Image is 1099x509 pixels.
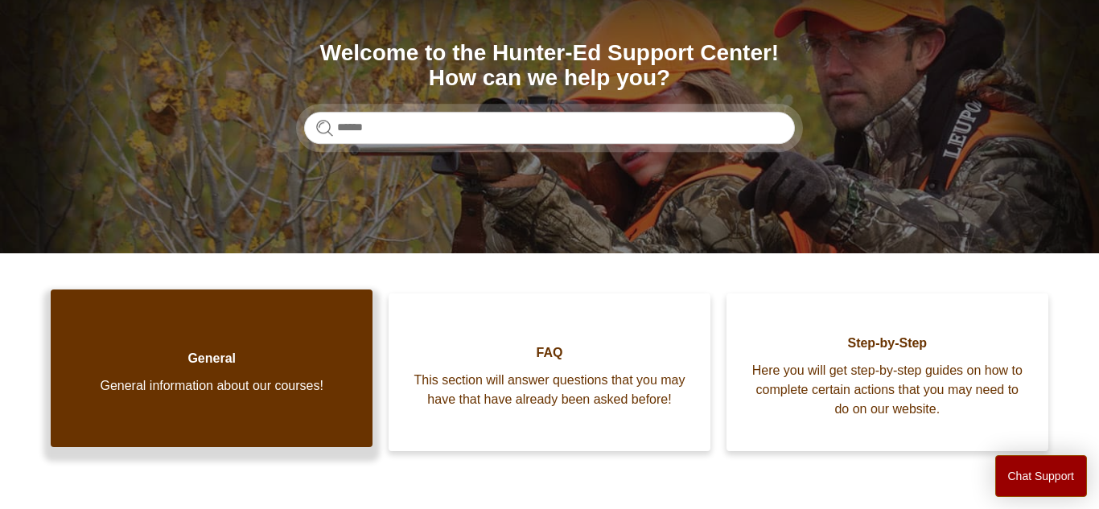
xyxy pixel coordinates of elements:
[751,361,1024,419] span: Here you will get step-by-step guides on how to complete certain actions that you may need to do ...
[389,293,710,451] a: FAQ This section will answer questions that you may have that have already been asked before!
[304,41,795,91] h1: Welcome to the Hunter-Ed Support Center! How can we help you?
[51,289,373,447] a: General General information about our courses!
[751,334,1024,353] span: Step-by-Step
[304,112,795,144] input: Search
[995,455,1088,497] button: Chat Support
[75,376,348,396] span: General information about our courses!
[726,293,1048,451] a: Step-by-Step Here you will get step-by-step guides on how to complete certain actions that you ma...
[413,343,686,363] span: FAQ
[75,349,348,368] span: General
[413,371,686,409] span: This section will answer questions that you may have that have already been asked before!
